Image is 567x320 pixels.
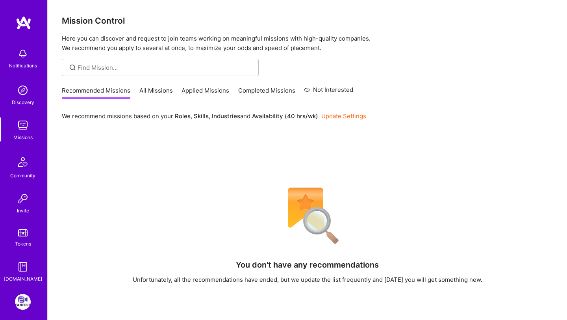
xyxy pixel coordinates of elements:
p: We recommend missions based on your , , and . [62,112,366,120]
div: Notifications [9,61,37,70]
b: Roles [175,112,191,120]
div: Tokens [15,240,31,248]
img: logo [16,16,31,30]
i: icon SearchGrey [68,63,77,72]
div: Community [10,171,35,180]
a: Applied Missions [182,86,229,99]
img: FanFest: Media Engagement Platform [15,294,31,310]
div: Unfortunately, all the recommendations have ended, but we update the list frequently and [DATE] y... [133,275,482,284]
a: Update Settings [321,112,366,120]
img: tokens [18,229,28,236]
a: All Missions [139,86,173,99]
input: Find Mission... [78,63,253,72]
a: Recommended Missions [62,86,130,99]
img: bell [15,46,31,61]
a: FanFest: Media Engagement Platform [13,294,33,310]
b: Availability (40 hrs/wk) [252,112,318,120]
img: Community [13,153,32,171]
img: guide book [15,259,31,275]
img: Invite [15,191,31,207]
div: Missions [13,133,33,141]
img: discovery [15,82,31,98]
p: Here you can discover and request to join teams working on meaningful missions with high-quality ... [62,34,553,53]
a: Not Interested [304,85,353,99]
b: Industries [212,112,240,120]
img: No Results [274,182,341,249]
h4: You don't have any recommendations [236,260,379,270]
img: teamwork [15,117,31,133]
a: Completed Missions [238,86,295,99]
h3: Mission Control [62,16,553,26]
div: [DOMAIN_NAME] [4,275,42,283]
div: Discovery [12,98,34,106]
div: Invite [17,207,29,215]
b: Skills [194,112,209,120]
